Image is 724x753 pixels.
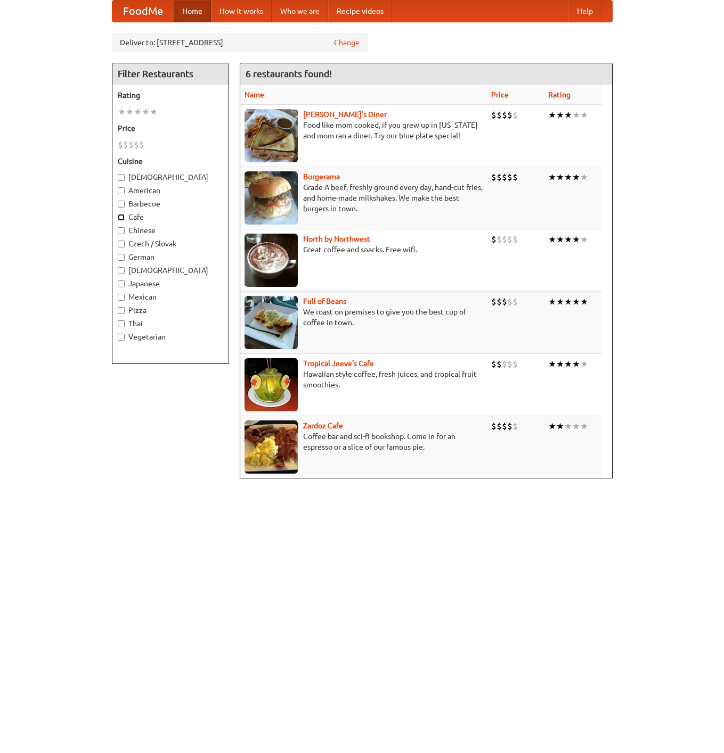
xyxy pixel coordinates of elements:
[564,358,572,370] li: ★
[303,421,343,430] a: Zardoz Cafe
[245,296,298,349] img: beans.jpg
[564,234,572,245] li: ★
[134,139,139,151] li: $
[548,296,556,308] li: ★
[491,234,497,245] li: $
[245,120,483,141] p: Food like mom cooked, if you grew up in [US_STATE] and mom ran a diner. Try our blue plate special!
[564,109,572,121] li: ★
[118,241,125,247] input: Czech / Slovak
[513,234,518,245] li: $
[118,318,223,329] label: Thai
[507,171,513,183] li: $
[118,187,125,194] input: American
[303,110,387,119] a: [PERSON_NAME]'s Diner
[245,234,298,287] img: north.jpg
[556,171,564,183] li: ★
[548,90,571,99] a: Rating
[112,33,368,52] div: Deliver to: [STREET_ADDRESS]
[126,106,134,118] li: ★
[513,109,518,121] li: $
[246,69,332,79] ng-pluralize: 6 restaurants found!
[272,1,328,22] a: Who we are
[245,307,483,328] p: We roast on premises to give you the best cup of coffee in town.
[118,156,223,167] h5: Cuisine
[580,171,588,183] li: ★
[118,280,125,287] input: Japanese
[118,227,125,234] input: Chinese
[118,278,223,289] label: Japanese
[513,358,518,370] li: $
[245,90,264,99] a: Name
[245,358,298,411] img: jeeves.jpg
[245,171,298,225] img: burgerama.jpg
[572,234,580,245] li: ★
[118,212,223,222] label: Cafe
[548,234,556,245] li: ★
[118,238,223,249] label: Czech / Slovak
[118,267,125,274] input: [DEMOGRAPHIC_DATA]
[211,1,272,22] a: How it works
[118,174,125,181] input: [DEMOGRAPHIC_DATA]
[118,294,125,301] input: Mexican
[112,63,229,85] h4: Filter Restaurants
[497,296,502,308] li: $
[118,292,223,302] label: Mexican
[118,201,125,208] input: Barbecue
[491,171,497,183] li: $
[497,420,502,432] li: $
[118,90,223,101] h5: Rating
[491,358,497,370] li: $
[580,234,588,245] li: ★
[502,420,507,432] li: $
[118,320,125,327] input: Thai
[564,171,572,183] li: ★
[245,244,483,255] p: Great coffee and snacks. Free wifi.
[502,358,507,370] li: $
[556,296,564,308] li: ★
[497,171,502,183] li: $
[118,172,223,183] label: [DEMOGRAPHIC_DATA]
[118,198,223,209] label: Barbecue
[556,358,564,370] li: ★
[118,185,223,196] label: American
[580,109,588,121] li: ★
[556,109,564,121] li: ★
[572,109,580,121] li: ★
[118,214,125,221] input: Cafe
[507,420,513,432] li: $
[118,305,223,316] label: Pizza
[497,109,502,121] li: $
[507,109,513,121] li: $
[303,297,346,305] b: Full of Beans
[491,296,497,308] li: $
[118,139,123,151] li: $
[502,234,507,245] li: $
[245,182,483,214] p: Grade A beef, freshly ground every day, hand-cut fries, and home-made milkshakes. We make the bes...
[556,420,564,432] li: ★
[564,296,572,308] li: ★
[502,296,507,308] li: $
[128,139,134,151] li: $
[572,358,580,370] li: ★
[548,420,556,432] li: ★
[118,225,223,236] label: Chinese
[502,171,507,183] li: $
[245,431,483,452] p: Coffee bar and sci-fi bookshop. Come in for an espresso or a slice of our famous pie.
[513,171,518,183] li: $
[328,1,392,22] a: Recipe videos
[139,139,144,151] li: $
[580,358,588,370] li: ★
[564,420,572,432] li: ★
[303,172,340,181] a: Burgerama
[118,252,223,262] label: German
[118,265,223,276] label: [DEMOGRAPHIC_DATA]
[118,332,223,342] label: Vegetarian
[142,106,150,118] li: ★
[118,254,125,261] input: German
[112,1,174,22] a: FoodMe
[556,234,564,245] li: ★
[568,1,601,22] a: Help
[572,420,580,432] li: ★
